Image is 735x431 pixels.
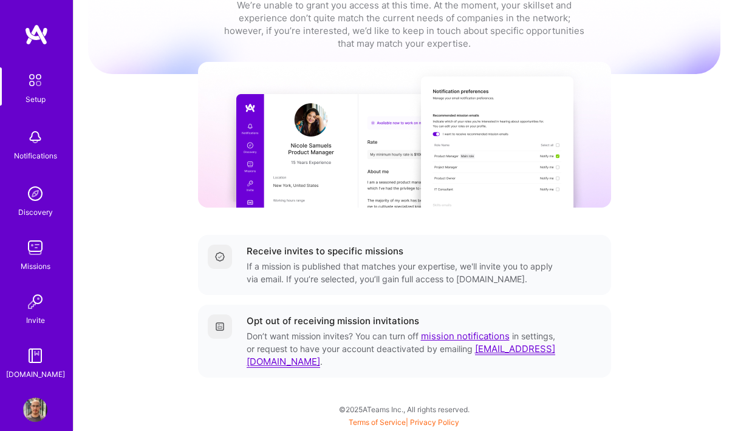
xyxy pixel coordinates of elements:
img: User Avatar [23,398,47,423]
a: Privacy Policy [410,418,459,427]
div: Receive invites to specific missions [247,245,403,258]
div: Opt out of receiving mission invitations [247,315,419,328]
img: curated missions [198,63,611,208]
img: Getting started [215,322,225,332]
span: | [349,418,459,427]
div: Setup [26,93,46,106]
div: Invite [26,314,45,327]
img: teamwork [23,236,47,260]
a: Terms of Service [349,418,406,427]
div: © 2025 ATeams Inc., All rights reserved. [73,395,735,425]
img: setup [22,68,48,93]
img: guide book [23,344,47,368]
div: If a mission is published that matches your expertise, we'll invite you to apply via email. If yo... [247,260,558,286]
div: Discovery [18,206,53,219]
img: Invite [23,290,47,314]
img: logo [24,24,49,46]
img: Completed [215,253,225,262]
div: Don’t want mission invites? You can turn off in settings, or request to have your account deactiv... [247,330,558,368]
div: [DOMAIN_NAME] [6,368,65,381]
div: Notifications [14,150,57,163]
img: discovery [23,182,47,206]
a: mission notifications [421,331,510,342]
div: Missions [21,260,50,273]
img: bell [23,126,47,150]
